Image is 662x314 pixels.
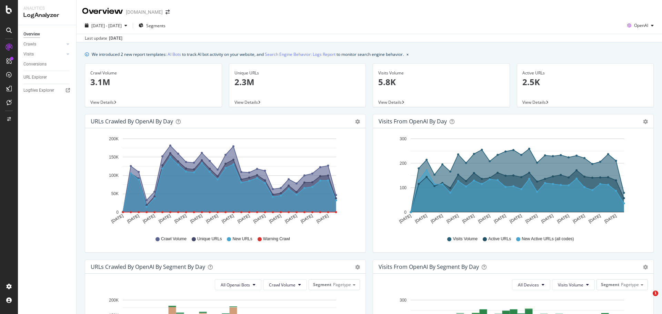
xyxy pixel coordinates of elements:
[522,70,649,76] div: Active URLs
[284,213,298,224] text: [DATE]
[639,291,655,307] iframe: Intercom live chat
[404,210,407,215] text: 0
[313,282,331,287] span: Segment
[512,279,550,290] button: All Devices
[446,213,460,224] text: [DATE]
[215,279,261,290] button: All Openai Bots
[379,263,479,270] div: Visits from OpenAI By Segment By Day
[355,265,360,270] div: gear
[234,70,361,76] div: Unique URLs
[461,213,475,224] text: [DATE]
[525,213,539,224] text: [DATE]
[111,192,119,196] text: 50K
[634,22,648,28] span: OpenAI
[90,99,114,105] span: View Details
[91,134,358,230] svg: A chart.
[146,23,165,29] span: Segments
[23,51,64,58] a: Visits
[621,282,639,287] span: Pagetype
[252,213,266,224] text: [DATE]
[23,41,36,48] div: Crawls
[90,76,217,88] p: 3.1M
[85,35,122,41] div: Last update
[23,74,47,81] div: URL Explorer
[315,213,329,224] text: [DATE]
[90,70,217,76] div: Crawl Volume
[522,236,574,242] span: New Active URLs (all codes)
[109,298,119,303] text: 200K
[400,185,407,190] text: 100
[643,119,648,124] div: gear
[355,119,360,124] div: gear
[572,213,586,224] text: [DATE]
[653,291,658,296] span: 1
[263,279,307,290] button: Crawl Volume
[430,213,444,224] text: [DATE]
[109,173,119,178] text: 100K
[488,236,511,242] span: Active URLs
[400,136,407,141] text: 300
[91,23,122,29] span: [DATE] - [DATE]
[378,76,504,88] p: 5.8K
[509,213,523,224] text: [DATE]
[405,49,410,59] button: close banner
[158,213,172,224] text: [DATE]
[477,213,491,224] text: [DATE]
[92,51,404,58] div: We introduced 2 new report templates: to track AI bot activity on your website, and to monitor se...
[23,11,71,19] div: LogAnalyzer
[400,161,407,166] text: 200
[23,87,54,94] div: Logfiles Explorer
[556,213,570,224] text: [DATE]
[378,70,504,76] div: Visits Volume
[109,35,122,41] div: [DATE]
[221,213,235,224] text: [DATE]
[85,51,654,58] div: info banner
[400,298,407,303] text: 300
[522,76,649,88] p: 2.5K
[109,155,119,160] text: 150K
[136,20,168,31] button: Segments
[142,213,156,224] text: [DATE]
[23,31,40,38] div: Overview
[91,263,205,270] div: URLs Crawled by OpenAI By Segment By Day
[91,118,173,125] div: URLs Crawled by OpenAI by day
[333,282,351,287] span: Pagetype
[116,210,119,215] text: 0
[109,136,119,141] text: 200K
[23,51,34,58] div: Visits
[558,282,583,288] span: Visits Volume
[165,10,170,14] div: arrow-right-arrow-left
[493,213,507,224] text: [DATE]
[379,134,645,230] svg: A chart.
[82,20,130,31] button: [DATE] - [DATE]
[168,51,181,58] a: AI Bots
[221,282,250,288] span: All Openai Bots
[189,213,203,224] text: [DATE]
[603,213,617,224] text: [DATE]
[23,61,47,68] div: Conversions
[378,99,402,105] span: View Details
[398,213,412,224] text: [DATE]
[23,31,71,38] a: Overview
[453,236,478,242] span: Visits Volume
[23,87,71,94] a: Logfiles Explorer
[110,213,124,224] text: [DATE]
[643,265,648,270] div: gear
[588,213,602,224] text: [DATE]
[232,236,252,242] span: New URLs
[552,279,595,290] button: Visits Volume
[237,213,251,224] text: [DATE]
[300,213,314,224] text: [DATE]
[379,118,447,125] div: Visits from OpenAI by day
[23,41,64,48] a: Crawls
[540,213,554,224] text: [DATE]
[82,6,123,17] div: Overview
[414,213,428,224] text: [DATE]
[265,51,335,58] a: Search Engine Behavior: Logs Report
[173,213,187,224] text: [DATE]
[197,236,222,242] span: Unique URLs
[234,76,361,88] p: 2.3M
[268,213,282,224] text: [DATE]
